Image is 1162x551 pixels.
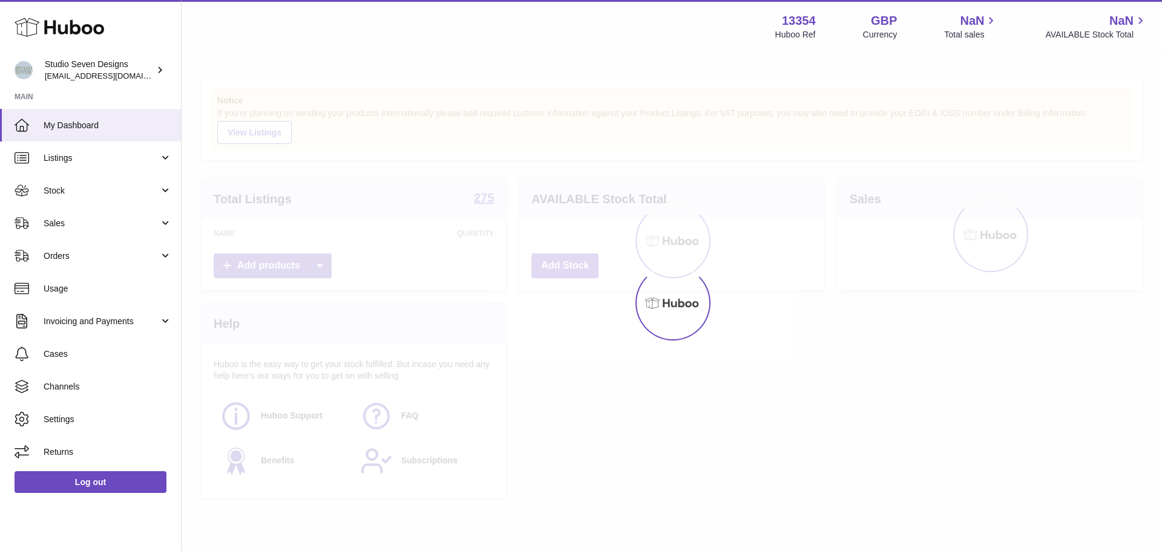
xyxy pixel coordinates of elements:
span: Orders [44,250,159,262]
div: Currency [863,29,898,41]
a: NaN Total sales [944,13,998,41]
span: Stock [44,185,159,197]
span: AVAILABLE Stock Total [1045,29,1147,41]
strong: GBP [871,13,897,29]
div: Studio Seven Designs [45,59,154,82]
a: NaN AVAILABLE Stock Total [1045,13,1147,41]
span: Invoicing and Payments [44,316,159,327]
img: internalAdmin-13354@internal.huboo.com [15,61,33,79]
span: Usage [44,283,172,295]
span: Channels [44,381,172,393]
span: NaN [960,13,984,29]
span: [EMAIL_ADDRESS][DOMAIN_NAME] [45,71,178,80]
span: Settings [44,414,172,425]
strong: 13354 [782,13,816,29]
span: Sales [44,218,159,229]
span: My Dashboard [44,120,172,131]
span: Cases [44,348,172,360]
span: Returns [44,446,172,458]
span: Listings [44,152,159,164]
span: NaN [1109,13,1134,29]
a: Log out [15,471,166,493]
span: Total sales [944,29,998,41]
div: Huboo Ref [775,29,816,41]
